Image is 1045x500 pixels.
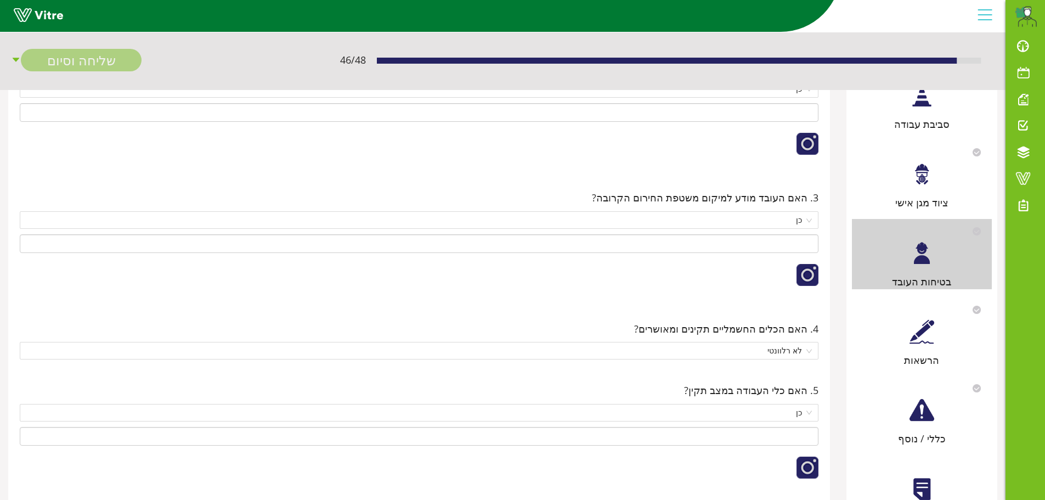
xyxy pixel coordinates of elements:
[340,52,366,68] span: 46 / 48
[852,274,992,289] div: בטיחות העובד
[684,383,818,398] span: 5. האם כלי העבודה במצב תקין?
[592,190,818,205] span: 3. האם העובד מודע למיקום משטפת החירום הקרובה?
[1015,5,1037,27] img: d79e9f56-8524-49d2-b467-21e72f93baff.png
[634,321,818,336] span: 4. האם הכלים החשמליים תקינים ומאושרים?
[11,49,21,71] span: caret-down
[852,352,992,368] div: הרשאות
[26,342,812,359] span: לא רלוונטי
[852,116,992,132] div: סביבת עבודה
[852,195,992,210] div: ציוד מגן אישי
[26,405,812,421] span: כן
[26,212,812,228] span: כן
[852,431,992,446] div: כללי / נוסף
